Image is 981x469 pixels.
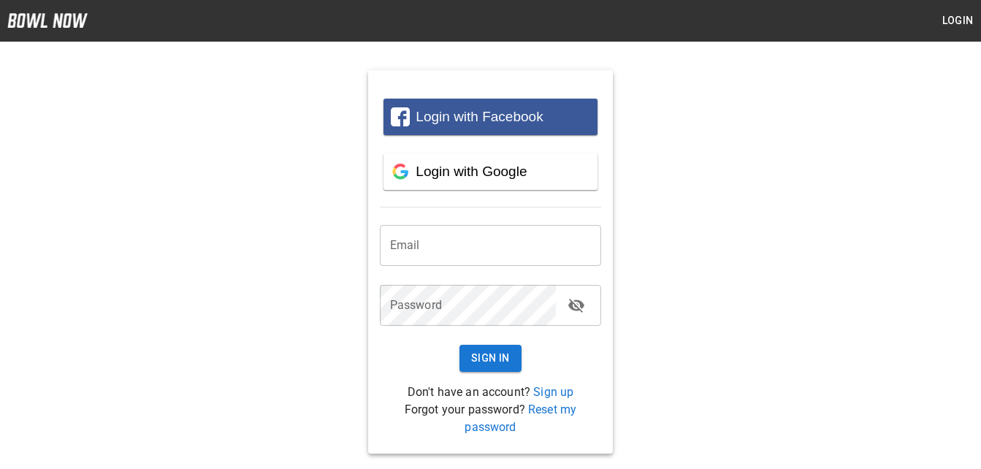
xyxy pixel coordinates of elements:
[934,7,981,34] button: Login
[465,403,576,434] a: Reset my password
[416,164,527,179] span: Login with Google
[533,385,573,399] a: Sign up
[380,401,602,436] p: Forgot your password?
[562,291,591,320] button: toggle password visibility
[380,384,602,401] p: Don't have an account?
[416,109,543,124] span: Login with Facebook
[7,13,88,28] img: logo
[383,99,598,135] button: Login with Facebook
[383,153,598,190] button: Login with Google
[459,345,522,372] button: Sign In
